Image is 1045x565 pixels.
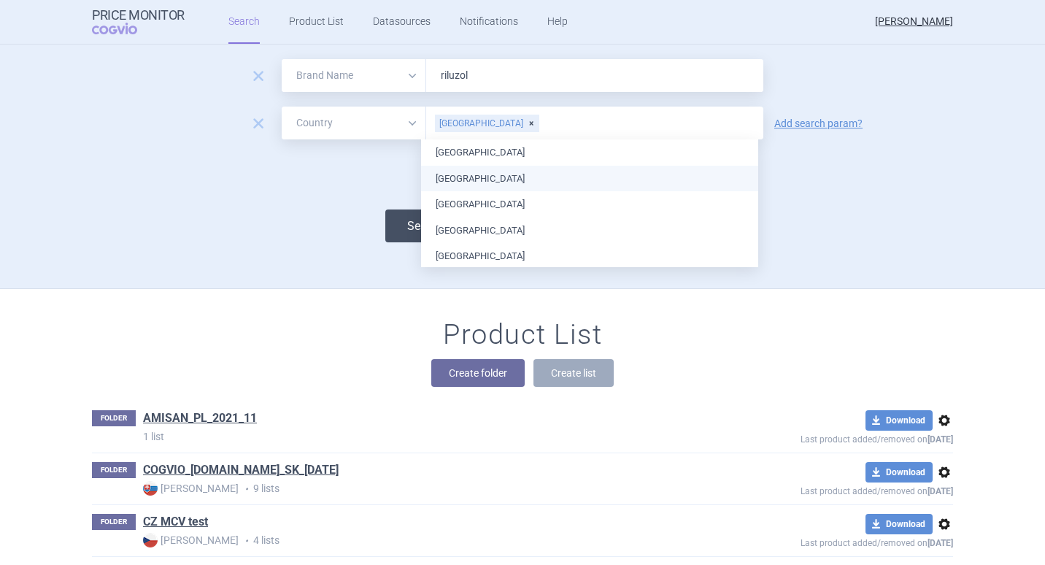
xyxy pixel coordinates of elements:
a: CZ MCV test [143,514,208,530]
p: 4 lists [143,533,695,548]
strong: [DATE] [928,538,953,548]
img: CZ [143,533,158,547]
a: Add search param? [774,118,863,128]
li: [GEOGRAPHIC_DATA] [421,243,758,269]
p: FOLDER [92,462,136,478]
a: AMISAN_PL_2021_11 [143,410,257,426]
h1: AMISAN_PL_2021_11 [143,410,257,429]
li: [GEOGRAPHIC_DATA] [421,191,758,218]
button: Download [865,410,933,431]
strong: Price Monitor [92,8,185,23]
li: [GEOGRAPHIC_DATA] [421,166,758,192]
span: COGVIO [92,23,158,34]
button: Create folder [431,359,525,387]
strong: [DATE] [928,434,953,445]
li: [GEOGRAPHIC_DATA] [421,139,758,166]
a: Price MonitorCOGVIO [92,8,185,36]
strong: [PERSON_NAME] [143,533,239,547]
p: Last product added/removed on [695,431,953,445]
p: FOLDER [92,514,136,530]
img: SK [143,481,158,496]
button: Download [865,462,933,483]
p: 1 list [143,429,695,444]
p: FOLDER [92,410,136,426]
button: Search [385,210,465,242]
div: [GEOGRAPHIC_DATA] [435,115,539,132]
p: 9 lists [143,481,695,496]
li: [GEOGRAPHIC_DATA] [421,218,758,244]
p: Last product added/removed on [695,534,953,548]
h1: CZ MCV test [143,514,208,533]
p: Last product added/removed on [695,483,953,496]
h1: COGVIO_Pro.Med_SK_26.3.2021 [143,462,339,481]
button: Create list [533,359,614,387]
strong: [DATE] [928,486,953,496]
h1: Product List [443,318,602,352]
button: Download [865,514,933,534]
i: • [239,534,253,548]
strong: [PERSON_NAME] [143,481,239,496]
i: • [239,482,253,496]
a: COGVIO_[DOMAIN_NAME]_SK_[DATE] [143,462,339,478]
